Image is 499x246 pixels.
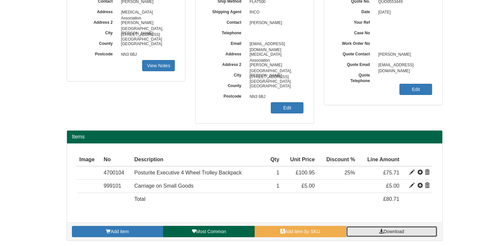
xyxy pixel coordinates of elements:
[77,28,118,36] label: City
[383,170,399,175] span: £75.71
[77,18,118,25] label: Address 2
[77,49,118,57] label: Postcode
[334,49,375,57] label: Quote Contact
[134,183,194,189] span: Carriage on Small Goods
[205,92,246,99] label: Postcode
[282,153,318,167] th: Unit Price
[205,18,246,25] label: Contact
[132,153,265,167] th: Description
[246,81,304,92] span: [GEOGRAPHIC_DATA]
[246,7,304,18] span: RICO
[334,18,375,25] label: Your Ref
[205,39,246,46] label: Email
[101,166,132,179] td: 4700104
[110,229,129,234] span: Add item
[383,196,399,202] span: £80.71
[246,39,304,49] span: [EMAIL_ADDRESS][DOMAIN_NAME]
[334,28,375,36] label: Case No
[386,183,399,189] span: £5.00
[301,183,315,189] span: £5.00
[118,49,175,60] span: NN3 6BJ
[285,229,320,234] span: Add item by SKU
[205,71,246,78] label: City
[77,153,101,167] th: Image
[317,153,358,167] th: Discount %
[375,60,432,71] span: [EMAIL_ADDRESS][DOMAIN_NAME]
[77,39,118,46] label: County
[134,170,241,175] span: Posturite Executive 4 Wheel Trolley Backpack
[77,7,118,15] label: Address
[101,153,132,167] th: No
[132,193,265,206] td: Total
[205,28,246,36] label: Telephone
[246,49,304,60] span: [MEDICAL_DATA] Association
[375,7,432,18] span: [DATE]
[399,84,432,95] a: Edit
[205,81,246,89] label: County
[384,229,404,234] span: Download
[118,7,175,18] span: [MEDICAL_DATA] Association
[334,7,375,15] label: Date
[205,49,246,57] label: Address
[118,18,175,28] span: [PERSON_NAME][GEOGRAPHIC_DATA], [STREET_ADDRESS]
[205,60,246,68] label: Address 2
[246,60,304,71] span: [PERSON_NAME][GEOGRAPHIC_DATA], [STREET_ADDRESS]
[205,7,246,15] label: Shipping Agent
[101,180,132,193] td: 999101
[196,229,226,234] span: Most Common
[265,153,282,167] th: Qty
[334,60,375,68] label: Quote Email
[118,39,175,49] span: [GEOGRAPHIC_DATA]
[271,102,303,113] a: Edit
[118,28,175,39] span: [PERSON_NAME][GEOGRAPHIC_DATA]
[246,92,304,102] span: NN3 6BJ
[246,18,304,28] span: [PERSON_NAME]
[142,60,175,71] a: View Notes
[334,39,375,46] label: Work Order No
[346,226,437,237] a: Download
[72,134,437,140] h2: Items
[296,170,315,175] span: £100.95
[375,49,432,60] span: [PERSON_NAME]
[246,71,304,81] span: [PERSON_NAME][GEOGRAPHIC_DATA]
[358,153,402,167] th: Line Amount
[276,183,279,189] span: 1
[334,71,375,84] label: Quote Telephone
[344,170,355,175] span: 25%
[276,170,279,175] span: 1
